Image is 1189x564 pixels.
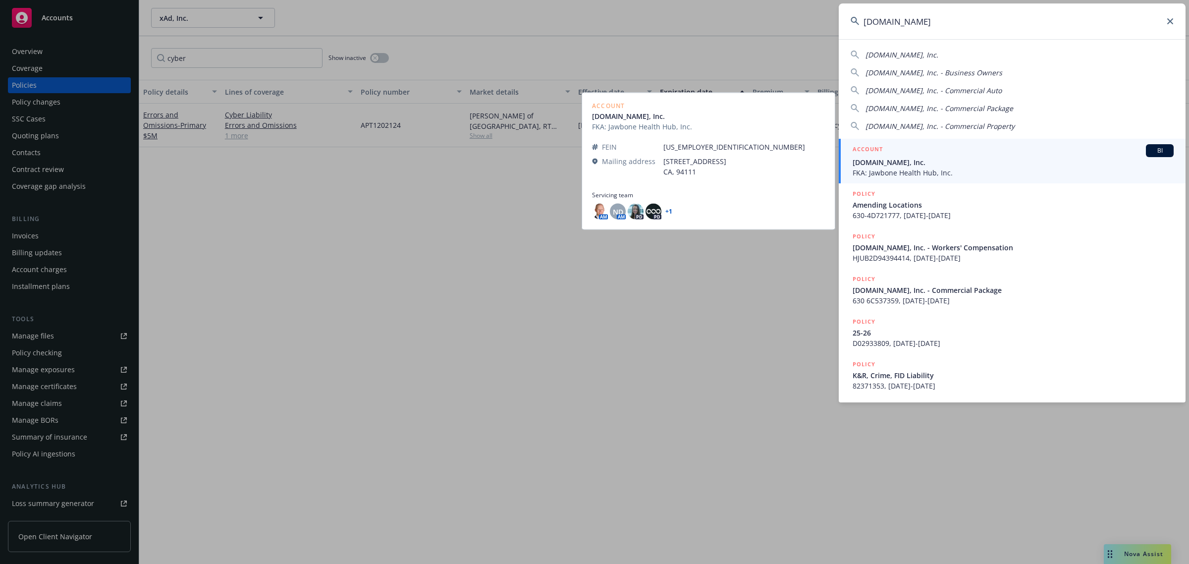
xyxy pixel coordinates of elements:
[853,231,875,241] h5: POLICY
[853,328,1174,338] span: 25-26
[865,86,1002,95] span: [DOMAIN_NAME], Inc. - Commercial Auto
[853,242,1174,253] span: [DOMAIN_NAME], Inc. - Workers' Compensation
[853,285,1174,295] span: [DOMAIN_NAME], Inc. - Commercial Package
[839,3,1186,39] input: Search...
[839,183,1186,226] a: POLICYAmending Locations630-4D721777, [DATE]-[DATE]
[839,269,1186,311] a: POLICY[DOMAIN_NAME], Inc. - Commercial Package630 6C537359, [DATE]-[DATE]
[853,370,1174,381] span: K&R, Crime, FID Liability
[853,359,875,369] h5: POLICY
[865,50,938,59] span: [DOMAIN_NAME], Inc.
[865,104,1013,113] span: [DOMAIN_NAME], Inc. - Commercial Package
[853,253,1174,263] span: HJUB2D94394414, [DATE]-[DATE]
[853,210,1174,221] span: 630-4D721777, [DATE]-[DATE]
[853,381,1174,391] span: 82371353, [DATE]-[DATE]
[853,157,1174,168] span: [DOMAIN_NAME], Inc.
[839,226,1186,269] a: POLICY[DOMAIN_NAME], Inc. - Workers' CompensationHJUB2D94394414, [DATE]-[DATE]
[853,338,1174,348] span: D02933809, [DATE]-[DATE]
[1150,146,1170,155] span: BI
[839,354,1186,396] a: POLICYK&R, Crime, FID Liability82371353, [DATE]-[DATE]
[853,144,883,156] h5: ACCOUNT
[853,274,875,284] h5: POLICY
[853,189,875,199] h5: POLICY
[853,200,1174,210] span: Amending Locations
[839,139,1186,183] a: ACCOUNTBI[DOMAIN_NAME], Inc.FKA: Jawbone Health Hub, Inc.
[853,168,1174,178] span: FKA: Jawbone Health Hub, Inc.
[839,311,1186,354] a: POLICY25-26D02933809, [DATE]-[DATE]
[853,295,1174,306] span: 630 6C537359, [DATE]-[DATE]
[865,68,1002,77] span: [DOMAIN_NAME], Inc. - Business Owners
[853,317,875,327] h5: POLICY
[865,121,1015,131] span: [DOMAIN_NAME], Inc. - Commercial Property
